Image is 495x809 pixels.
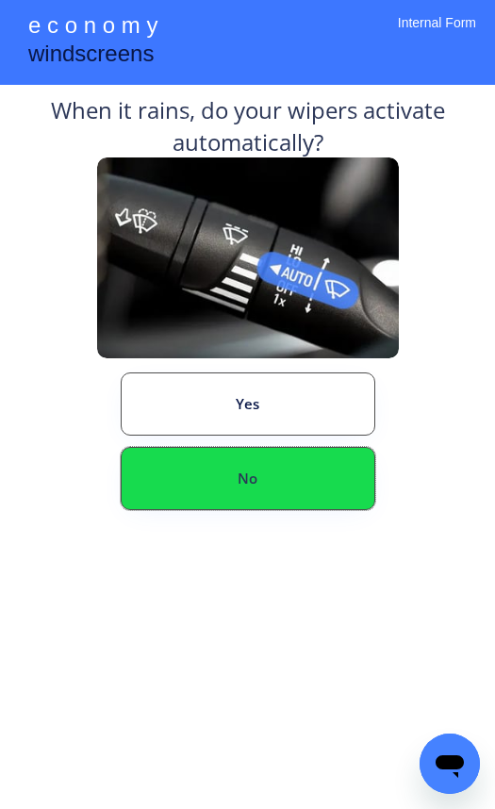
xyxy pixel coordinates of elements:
[121,372,375,436] button: Yes
[17,94,479,157] div: When it rains, do your wipers activate automatically?
[97,157,399,358] img: Rain%20Sensor%20Example.png
[398,14,476,57] div: Internal Form
[121,447,375,510] button: No
[420,734,480,794] iframe: Button to launch messaging window
[28,38,154,74] div: windscreens
[28,9,157,45] div: e c o n o m y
